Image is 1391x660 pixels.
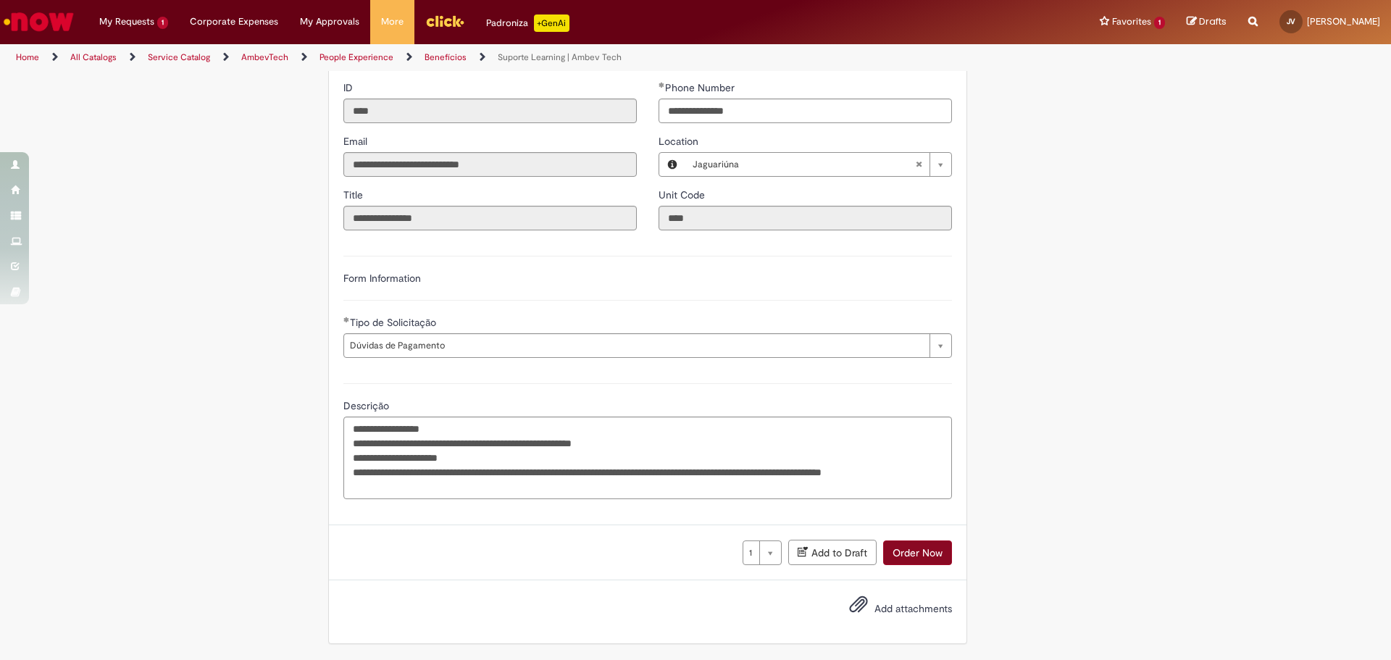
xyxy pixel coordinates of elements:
span: Descrição [343,399,392,412]
span: Add attachments [874,603,952,616]
p: +GenAi [534,14,569,32]
input: Email [343,152,637,177]
input: Unit Code [659,206,952,230]
span: Required Filled [343,317,350,322]
div: Padroniza [486,14,569,32]
ul: Page breadcrumbs [11,44,916,71]
span: Location [659,135,701,148]
button: Order Now [883,540,952,565]
img: click_logo_yellow_360x200.png [425,10,464,32]
label: Read only - Title [343,188,366,202]
a: Benefícios [425,51,467,63]
abbr: Clear field Location [908,153,930,176]
input: Phone Number [659,99,952,123]
span: Read only - ID [343,81,356,94]
span: Drafts [1199,14,1227,28]
a: JaguariúnaClear field Location [685,153,951,176]
label: Read only - Unit Code [659,188,708,202]
span: Favorites [1112,14,1151,29]
span: 1 [1154,17,1165,29]
img: ServiceNow [1,7,76,36]
a: All Catalogs [70,51,117,63]
a: Drafts [1187,15,1227,29]
label: Read only - ID [343,80,356,95]
span: Read only - Unit Code [659,188,708,201]
span: Jaguariúna [693,153,915,176]
a: AmbevTech [241,51,288,63]
span: Dúvidas de Pagamento [350,334,922,357]
input: ID [343,99,637,123]
textarea: Descrição [343,417,952,499]
span: 1 [749,541,752,564]
span: Required Filled [659,82,665,88]
button: Add attachments [845,591,872,625]
span: Tipo de Solicitação [350,316,439,329]
span: 1 [157,17,168,29]
a: People Experience [319,51,393,63]
a: Home [16,51,39,63]
span: Phone Number [665,81,738,94]
input: Title [343,206,637,230]
button: Location, Preview this record Jaguariúna [659,153,685,176]
label: Form Information [343,272,421,285]
span: JV [1287,17,1295,26]
span: Read only - Email [343,135,370,148]
span: My Approvals [300,14,359,29]
a: 1 [743,540,782,565]
label: Read only - Email [343,134,370,149]
span: Corporate Expenses [190,14,278,29]
span: [PERSON_NAME] [1307,15,1380,28]
button: Add to Draft [788,540,877,565]
span: Read only - Title [343,188,366,201]
a: Service Catalog [148,51,210,63]
span: More [381,14,404,29]
span: My Requests [99,14,154,29]
a: Suporte Learning | Ambev Tech [498,51,622,63]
